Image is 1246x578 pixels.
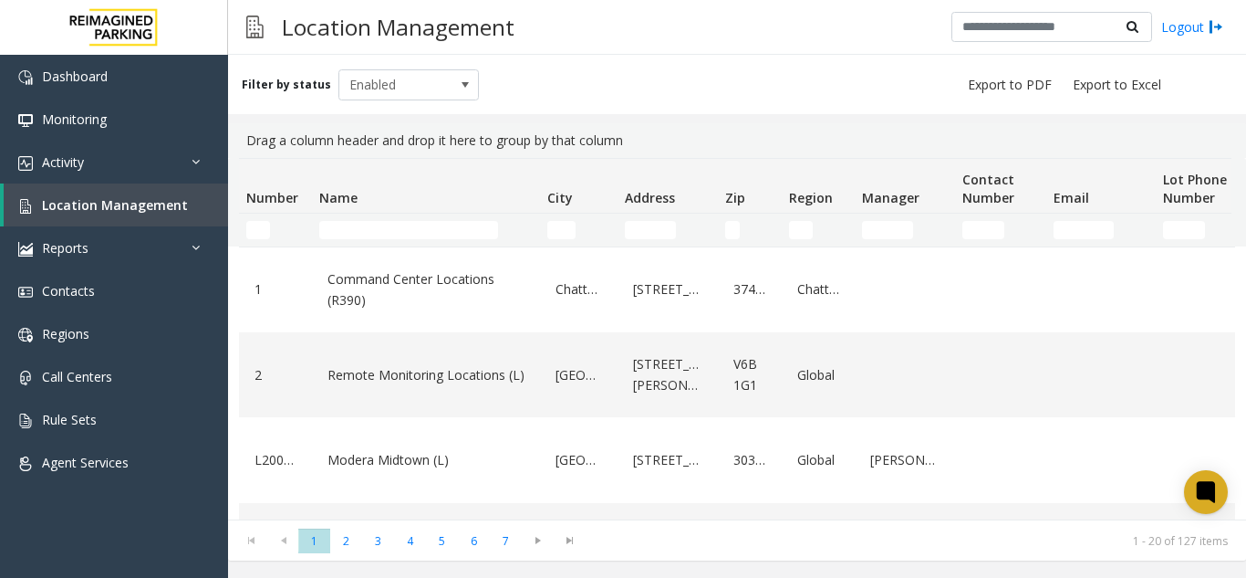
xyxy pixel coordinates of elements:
[729,350,771,400] a: V6B 1G1
[362,529,394,553] span: Page 3
[793,361,844,390] a: Global
[339,70,451,100] span: Enabled
[789,189,833,206] span: Region
[628,275,707,304] a: [STREET_ADDRESS]
[330,529,362,553] span: Page 2
[228,158,1246,520] div: Data table
[862,189,919,206] span: Manager
[323,265,529,315] a: Command Center Locations (R390)
[18,156,33,171] img: 'icon'
[18,328,33,342] img: 'icon'
[547,189,573,206] span: City
[42,368,112,385] span: Call Centers
[250,446,301,475] a: L20000500
[18,371,33,385] img: 'icon'
[1054,221,1114,239] input: Email Filter
[250,361,301,390] a: 2
[18,414,33,428] img: 'icon'
[855,214,955,247] td: Manager Filter
[547,221,576,239] input: City Filter
[323,446,529,475] a: Modera Midtown (L)
[394,529,426,553] span: Page 4
[246,189,298,206] span: Number
[246,5,264,49] img: pageIcon
[239,214,312,247] td: Number Filter
[42,68,108,85] span: Dashboard
[866,446,944,475] a: [PERSON_NAME]
[426,529,458,553] span: Page 5
[18,242,33,257] img: 'icon'
[557,533,582,548] span: Go to the last page
[250,275,301,304] a: 1
[729,446,771,475] a: 30309
[273,5,524,49] h3: Location Management
[540,214,618,247] td: City Filter
[42,454,129,471] span: Agent Services
[625,189,675,206] span: Address
[42,110,107,128] span: Monitoring
[42,239,88,257] span: Reports
[18,457,33,471] img: 'icon'
[729,275,771,304] a: 37402
[551,275,607,304] a: Chattanooga
[718,214,782,247] td: Zip Filter
[628,350,707,400] a: [STREET_ADDRESS][PERSON_NAME]
[18,285,33,300] img: 'icon'
[597,533,1228,549] kendo-pager-info: 1 - 20 of 127 items
[793,275,844,304] a: Chattanooga
[42,325,89,342] span: Regions
[242,77,331,93] label: Filter by status
[239,123,1235,158] div: Drag a column header and drop it here to group by that column
[490,529,522,553] span: Page 7
[525,533,550,548] span: Go to the next page
[319,221,498,239] input: Name Filter
[551,361,607,390] a: [GEOGRAPHIC_DATA]
[618,214,718,247] td: Address Filter
[960,72,1059,98] button: Export to PDF
[42,282,95,300] span: Contacts
[962,221,1004,239] input: Contact Number Filter
[319,189,358,206] span: Name
[968,76,1052,94] span: Export to PDF
[725,221,740,239] input: Zip Filter
[18,199,33,214] img: 'icon'
[955,214,1046,247] td: Contact Number Filter
[1161,17,1223,37] a: Logout
[458,529,490,553] span: Page 6
[1073,76,1161,94] span: Export to Excel
[625,221,676,239] input: Address Filter
[18,70,33,85] img: 'icon'
[962,171,1014,206] span: Contact Number
[4,184,228,226] a: Location Management
[42,153,84,171] span: Activity
[1163,171,1227,206] span: Lot Phone Number
[782,214,855,247] td: Region Filter
[725,189,745,206] span: Zip
[628,446,707,475] a: [STREET_ADDRESS]
[1163,221,1205,239] input: Lot Phone Number Filter
[522,528,554,553] span: Go to the next page
[862,221,913,239] input: Manager Filter
[551,446,607,475] a: [GEOGRAPHIC_DATA]
[789,221,813,239] input: Region Filter
[18,113,33,128] img: 'icon'
[1209,17,1223,37] img: logout
[323,361,529,390] a: Remote Monitoring Locations (L)
[298,529,330,553] span: Page 1
[554,528,586,553] span: Go to the last page
[246,221,270,239] input: Number Filter
[312,214,540,247] td: Name Filter
[1065,72,1168,98] button: Export to Excel
[1054,189,1089,206] span: Email
[42,196,188,214] span: Location Management
[1046,214,1156,247] td: Email Filter
[793,446,844,475] a: Global
[42,411,97,428] span: Rule Sets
